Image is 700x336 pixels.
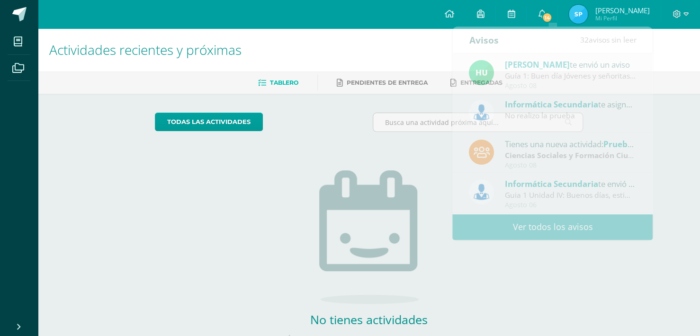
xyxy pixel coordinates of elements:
[505,178,598,189] span: Informática Secundaria
[505,161,637,169] div: Agosto 08
[469,27,498,53] div: Avisos
[542,12,552,23] span: 14
[595,14,649,22] span: Mi Perfil
[270,79,298,86] span: Tablero
[505,82,637,90] div: Agosto 08
[505,110,637,121] div: No realizo la prueba
[505,59,570,70] span: [PERSON_NAME]
[505,201,637,209] div: Agosto 06
[505,190,637,201] div: Guia 1 Unidad IV: Buenos días, estimados estudiantes, es un gusto saludarles por este medio, les ...
[505,99,598,110] span: Informática Secundaria
[258,75,298,90] a: Tablero
[580,35,636,45] span: avisos sin leer
[337,75,428,90] a: Pendientes de entrega
[452,214,653,240] a: Ver todos los avisos
[603,139,668,150] span: Prueba de Logro
[373,113,583,132] input: Busca una actividad próxima aquí...
[469,179,494,204] img: 6ed6846fa57649245178fca9fc9a58dd.png
[155,113,263,131] a: todas las Actividades
[595,6,649,15] span: [PERSON_NAME]
[274,311,464,327] h2: No tienes actividades
[580,35,588,45] span: 32
[505,150,637,161] div: | Prueba de Logro
[49,41,242,59] span: Actividades recientes y próximas
[469,60,494,85] img: fd23069c3bd5c8dde97a66a86ce78287.png
[569,5,588,24] img: ac6ab78ee49454d42c39790e8e911a07.png
[450,75,503,90] a: Entregadas
[347,79,428,86] span: Pendientes de entrega
[505,71,637,81] div: Guía 1: Buen día Jóvenes y señoritas que San Juan Bosco Y María Auxiliadora les Bendigan. Por med...
[469,100,494,125] img: 6ed6846fa57649245178fca9fc9a58dd.png
[505,58,637,71] div: te envió un aviso
[505,177,637,190] div: te envió un aviso
[505,98,637,110] div: te asignó un comentario en 'Prueba Corta 1' para 'Tecnología para el Aprendizaje y la Comunicació...
[319,170,419,304] img: no_activities.png
[505,138,637,150] div: Tienes una nueva actividad:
